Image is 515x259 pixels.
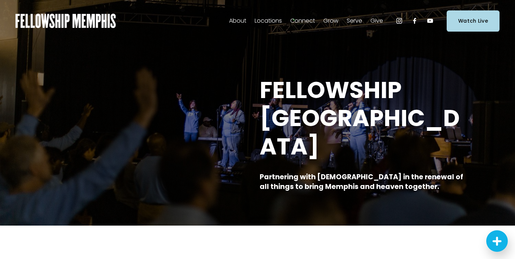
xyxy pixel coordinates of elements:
a: folder dropdown [347,15,362,27]
span: About [229,16,246,26]
a: folder dropdown [370,15,383,27]
a: Watch Live [447,10,500,32]
a: folder dropdown [229,15,246,27]
img: Fellowship Memphis [15,14,116,28]
span: Grow [323,16,338,26]
a: YouTube [427,17,434,24]
a: Instagram [396,17,403,24]
strong: Partnering with [DEMOGRAPHIC_DATA] in the renewal of all things to bring Memphis and heaven toget... [260,172,465,191]
span: Give [370,16,383,26]
span: Serve [347,16,362,26]
a: folder dropdown [255,15,282,27]
a: folder dropdown [323,15,338,27]
a: folder dropdown [290,15,315,27]
span: Locations [255,16,282,26]
span: Connect [290,16,315,26]
strong: FELLOWSHIP [GEOGRAPHIC_DATA] [260,74,460,163]
a: Facebook [411,17,418,24]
